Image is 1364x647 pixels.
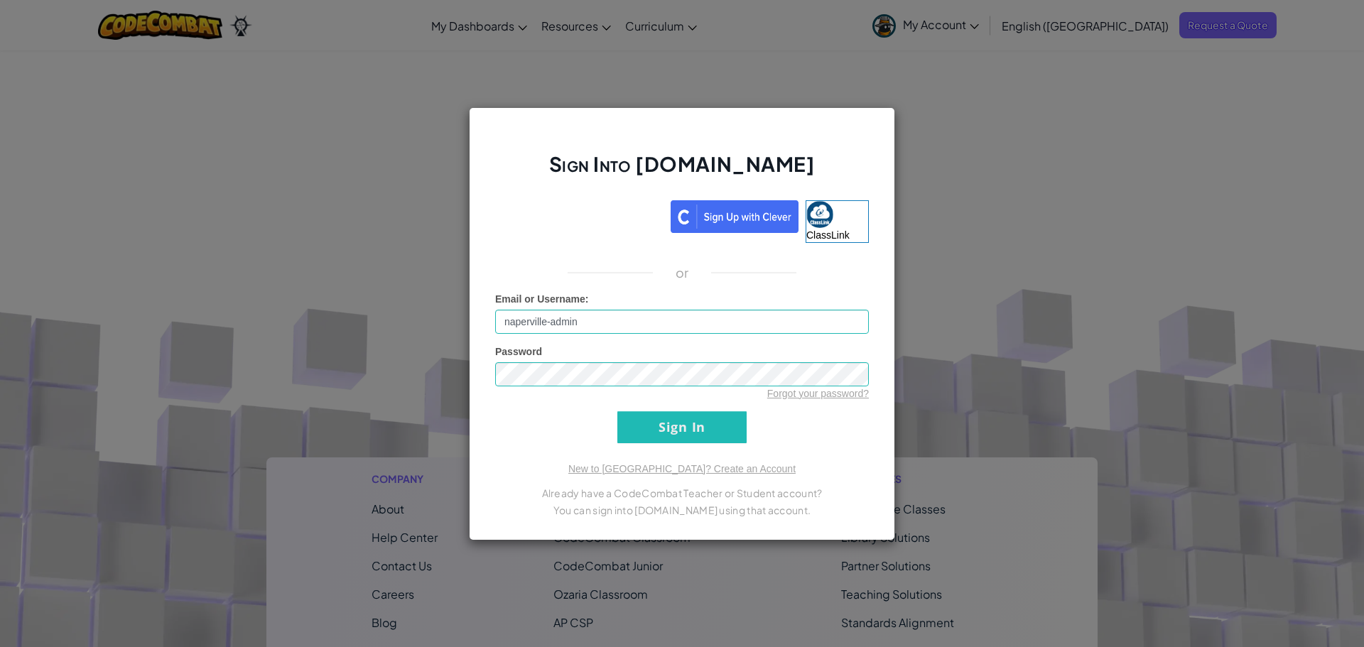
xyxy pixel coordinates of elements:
h2: Sign Into [DOMAIN_NAME] [495,151,869,192]
input: Sign In [617,411,747,443]
p: You can sign into [DOMAIN_NAME] using that account. [495,501,869,518]
a: Forgot your password? [767,388,869,399]
p: Already have a CodeCombat Teacher or Student account? [495,484,869,501]
label: : [495,292,589,306]
img: classlink-logo-small.png [806,201,833,228]
span: Password [495,346,542,357]
iframe: Sign in with Google Button [488,199,671,230]
img: clever_sso_button@2x.png [671,200,799,233]
a: New to [GEOGRAPHIC_DATA]? Create an Account [568,463,796,474]
p: or [676,264,689,281]
span: Email or Username [495,293,585,305]
span: ClassLink [806,229,850,241]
